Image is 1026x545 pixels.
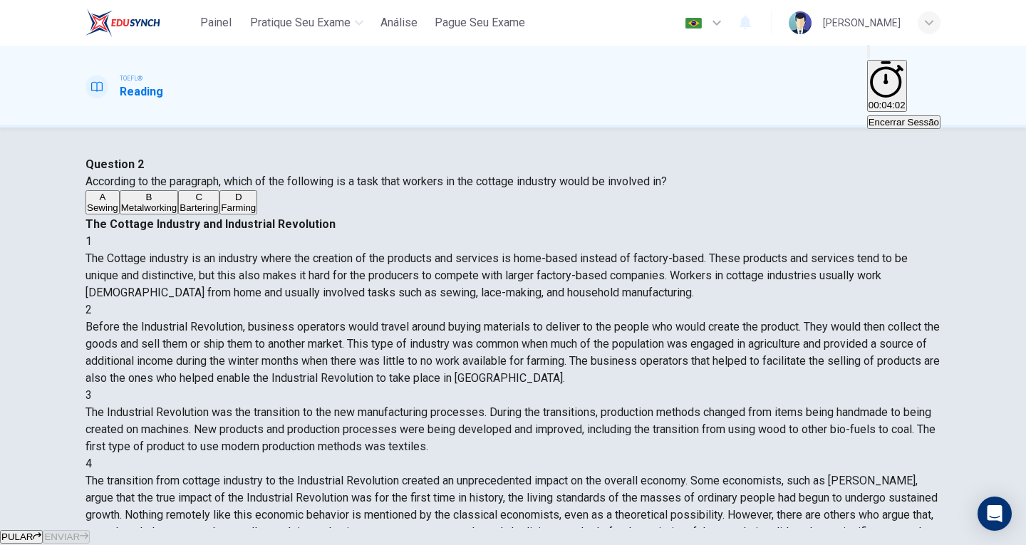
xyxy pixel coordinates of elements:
span: TOEFL® [120,73,142,83]
button: Encerrar Sessão [867,115,940,129]
div: Esconder [867,60,940,114]
img: pt [685,18,703,28]
button: 00:04:02 [867,60,907,113]
img: Profile picture [789,11,812,34]
span: Encerrar Sessão [869,117,939,128]
span: Pratique seu exame [250,14,351,31]
span: Análise [380,14,418,31]
span: 00:04:02 [869,100,906,110]
img: EduSynch logo [85,9,160,37]
button: Painel [193,10,239,36]
a: EduSynch logo [85,9,193,37]
div: Silenciar [867,43,940,60]
button: Pratique seu exame [244,10,369,36]
div: [PERSON_NAME] [823,14,901,31]
h1: Reading [120,83,163,100]
button: Pague Seu Exame [429,10,531,36]
div: Open Intercom Messenger [978,497,1012,531]
button: Análise [375,10,423,36]
span: Pague Seu Exame [435,14,525,31]
span: Painel [200,14,232,31]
